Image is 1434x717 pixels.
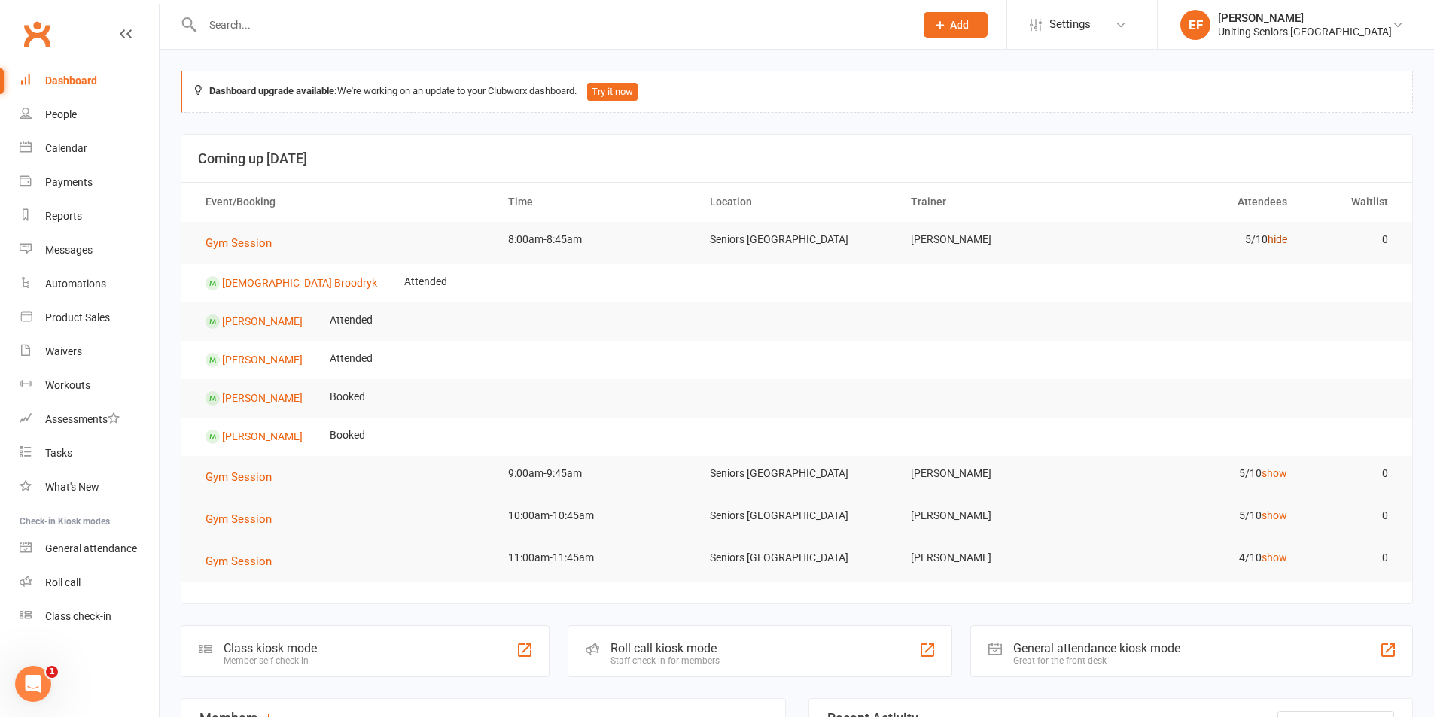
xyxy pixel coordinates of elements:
[20,403,159,436] a: Assessments
[222,353,303,365] a: [PERSON_NAME]
[1099,498,1301,533] td: 5/10
[20,98,159,132] a: People
[222,391,303,403] a: [PERSON_NAME]
[206,512,272,526] span: Gym Session
[20,64,159,98] a: Dashboard
[45,610,111,622] div: Class check-in
[696,183,898,221] th: Location
[20,233,159,267] a: Messages
[15,666,51,702] iframe: Intercom live chat
[897,456,1099,491] td: [PERSON_NAME]
[391,264,461,299] td: Attended
[610,655,720,666] div: Staff check-in for members
[18,15,56,53] a: Clubworx
[20,199,159,233] a: Reports
[1013,641,1180,655] div: General attendance kiosk mode
[1099,456,1301,491] td: 5/10
[198,14,904,35] input: Search...
[20,301,159,335] a: Product Sales
[696,540,898,576] td: Seniors [GEOGRAPHIC_DATA]
[224,641,317,655] div: Class kiosk mode
[316,341,386,376] td: Attended
[950,19,969,31] span: Add
[45,210,82,222] div: Reports
[45,311,110,324] div: Product Sales
[495,183,696,221] th: Time
[45,74,97,87] div: Dashboard
[206,468,282,486] button: Gym Session
[696,498,898,533] td: Seniors [GEOGRAPHIC_DATA]
[1013,655,1180,666] div: Great for the front desk
[696,456,898,491] td: Seniors [GEOGRAPHIC_DATA]
[222,276,377,288] a: [DEMOGRAPHIC_DATA] Broodryk
[20,267,159,301] a: Automations
[897,498,1099,533] td: [PERSON_NAME]
[20,132,159,166] a: Calendar
[45,542,137,554] div: General attendance
[20,532,159,566] a: General attendance kiosk mode
[206,552,282,570] button: Gym Session
[1262,509,1287,521] a: show
[224,655,317,666] div: Member self check-in
[45,278,106,290] div: Automations
[206,554,272,568] span: Gym Session
[222,430,303,442] a: [PERSON_NAME]
[1262,467,1287,479] a: show
[20,166,159,199] a: Payments
[1301,540,1402,576] td: 0
[45,142,87,154] div: Calendar
[1218,11,1392,25] div: [PERSON_NAME]
[20,335,159,369] a: Waivers
[20,369,159,403] a: Workouts
[45,108,77,120] div: People
[209,85,337,96] strong: Dashboard upgrade available:
[1218,25,1392,38] div: Uniting Seniors [GEOGRAPHIC_DATA]
[587,83,638,101] button: Try it now
[924,12,988,38] button: Add
[1268,233,1287,245] a: hide
[897,540,1099,576] td: [PERSON_NAME]
[495,498,696,533] td: 10:00am-10:45am
[696,222,898,257] td: Seniors [GEOGRAPHIC_DATA]
[46,666,58,678] span: 1
[45,576,81,588] div: Roll call
[206,510,282,528] button: Gym Session
[1262,551,1287,564] a: show
[1301,222,1402,257] td: 0
[1049,8,1091,41] span: Settings
[20,566,159,600] a: Roll call
[45,176,93,188] div: Payments
[206,236,272,250] span: Gym Session
[316,302,386,338] td: Attended
[610,641,720,655] div: Roll call kiosk mode
[1099,222,1301,257] td: 5/10
[1099,540,1301,576] td: 4/10
[1301,183,1402,221] th: Waitlist
[45,481,99,493] div: What's New
[1301,498,1402,533] td: 0
[495,222,696,257] td: 8:00am-8:45am
[495,456,696,491] td: 9:00am-9:45am
[45,447,72,459] div: Tasks
[181,71,1413,113] div: We're working on an update to your Clubworx dashboard.
[495,540,696,576] td: 11:00am-11:45am
[192,183,495,221] th: Event/Booking
[206,234,282,252] button: Gym Session
[206,470,272,484] span: Gym Session
[222,314,303,327] a: [PERSON_NAME]
[20,470,159,504] a: What's New
[45,345,82,357] div: Waivers
[198,151,1396,166] h3: Coming up [DATE]
[1180,10,1210,40] div: EF
[897,222,1099,257] td: [PERSON_NAME]
[897,183,1099,221] th: Trainer
[1301,456,1402,491] td: 0
[316,379,379,415] td: Booked
[316,418,379,453] td: Booked
[20,436,159,470] a: Tasks
[45,379,90,391] div: Workouts
[45,244,93,256] div: Messages
[20,600,159,633] a: Class kiosk mode
[1099,183,1301,221] th: Attendees
[45,413,120,425] div: Assessments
